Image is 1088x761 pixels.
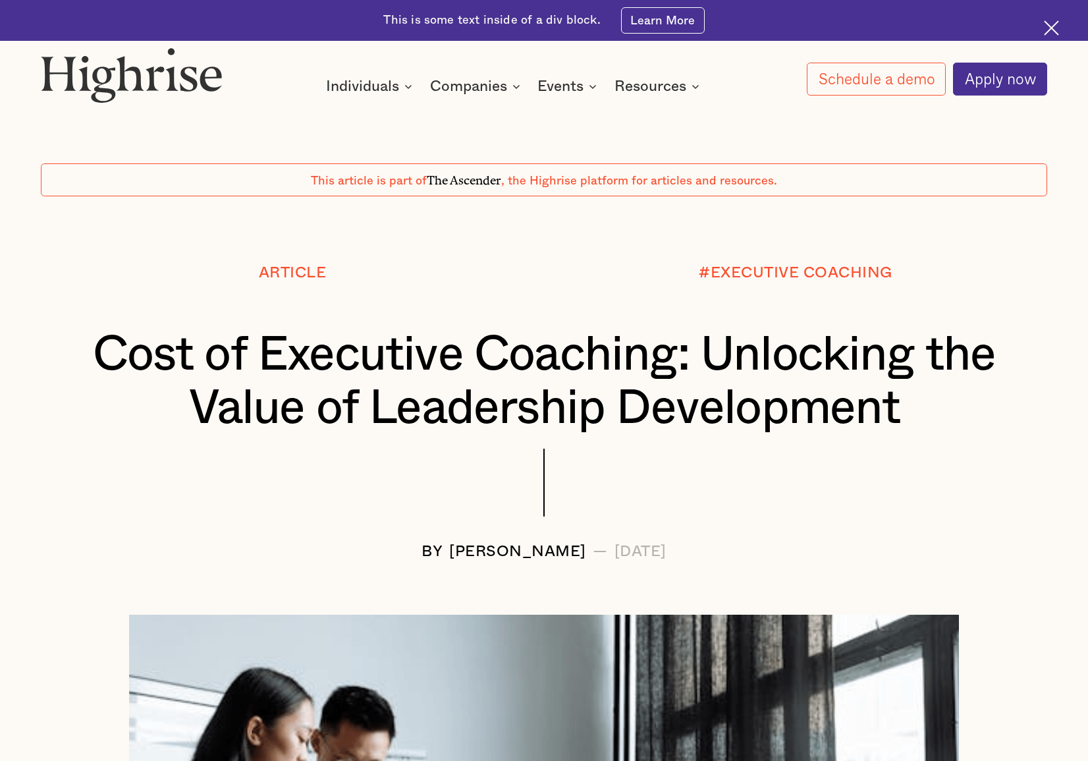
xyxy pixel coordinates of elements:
[326,78,416,94] div: Individuals
[422,544,443,561] div: BY
[593,544,608,561] div: —
[311,175,427,187] span: This article is part of
[430,78,524,94] div: Companies
[427,171,501,185] span: The Ascender
[699,265,892,282] div: #EXECUTIVE COACHING
[41,47,223,102] img: Highrise logo
[537,78,584,94] div: Events
[383,13,600,29] div: This is some text inside of a div block.
[449,544,586,561] div: [PERSON_NAME]
[953,63,1048,96] a: Apply now
[621,7,705,33] a: Learn More
[807,63,946,96] a: Schedule a demo
[430,78,507,94] div: Companies
[614,78,686,94] div: Resources
[614,78,703,94] div: Resources
[259,265,327,282] div: Article
[326,78,399,94] div: Individuals
[537,78,601,94] div: Events
[1044,20,1059,36] img: Cross icon
[501,175,777,187] span: , the Highrise platform for articles and resources.
[614,544,666,561] div: [DATE]
[82,329,1005,436] h1: Cost of Executive Coaching: Unlocking the Value of Leadership Development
